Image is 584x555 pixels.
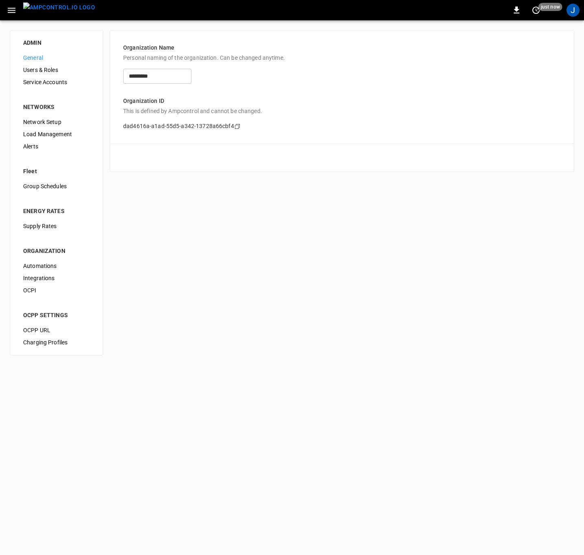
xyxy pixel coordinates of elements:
div: Supply Rates [17,220,96,232]
div: ORGANIZATION [23,247,90,255]
span: Supply Rates [23,222,90,231]
div: Charging Profiles [17,336,96,348]
div: Service Accounts [17,76,96,88]
div: Fleet [23,167,90,175]
div: Automations [17,260,96,272]
span: just now [538,3,562,11]
p: dad4616a-a1ad-55d5-a342-13728a66cbf4 [123,122,234,131]
div: Alerts [17,140,96,152]
div: Users & Roles [17,64,96,76]
span: OCPP URL [23,326,90,335]
div: Load Management [17,128,96,140]
span: Users & Roles [23,66,90,74]
span: Charging Profiles [23,338,90,347]
span: Alerts [23,142,90,151]
p: This is defined by Ampcontrol and cannot be changed. [123,107,561,115]
div: OCPP SETTINGS [23,311,90,319]
span: Group Schedules [23,182,90,191]
span: Integrations [23,274,90,283]
div: Integrations [17,272,96,284]
p: Organization Name [123,44,561,52]
div: OCPI [17,284,96,296]
span: General [23,54,90,62]
div: ENERGY RATES [23,207,90,215]
p: Organization ID [123,97,561,105]
div: Group Schedules [17,180,96,192]
div: NETWORKS [23,103,90,111]
div: General [17,52,96,64]
span: Load Management [23,130,90,139]
span: Automations [23,262,90,270]
span: Network Setup [23,118,90,126]
span: OCPI [23,286,90,295]
div: Network Setup [17,116,96,128]
div: OCPP URL [17,324,96,336]
p: Personal naming of the organization. Can be changed anytime. [123,54,561,62]
span: Service Accounts [23,78,90,87]
img: ampcontrol.io logo [23,2,95,13]
div: copy [234,122,242,131]
div: ADMIN [23,39,90,47]
div: profile-icon [567,4,580,17]
button: set refresh interval [530,4,543,17]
